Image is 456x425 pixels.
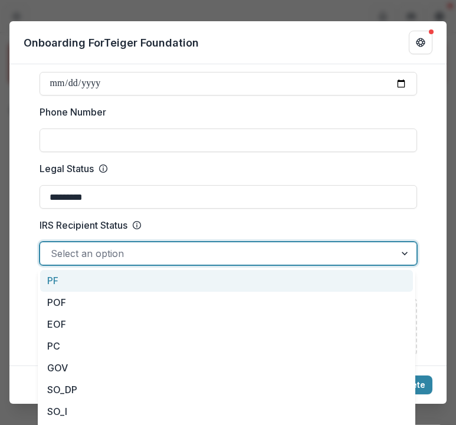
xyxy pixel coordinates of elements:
[40,314,413,335] div: EOF
[40,105,106,119] p: Phone Number
[40,218,127,232] p: IRS Recipient Status
[40,379,413,401] div: SO_DP
[40,162,94,176] p: Legal Status
[40,292,413,314] div: POF
[40,357,413,379] div: GOV
[24,35,199,51] p: Onboarding For Teiger Foundation
[40,335,413,357] div: PC
[40,270,413,292] div: PF
[40,401,413,423] div: SO_I
[409,31,432,54] button: Get Help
